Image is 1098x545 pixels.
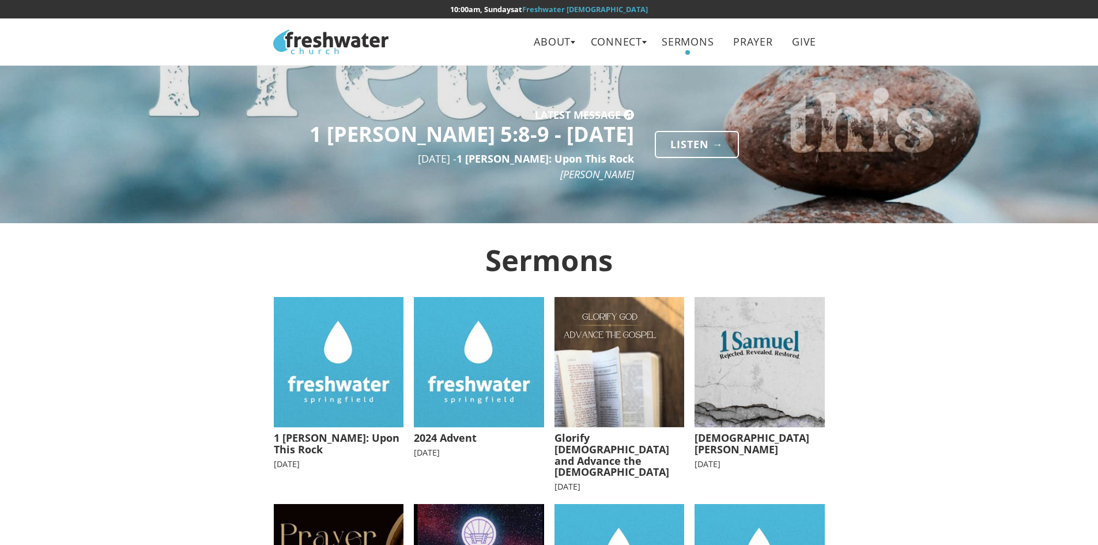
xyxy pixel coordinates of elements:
[560,167,634,181] span: [PERSON_NAME]
[274,458,300,469] small: [DATE]
[274,297,404,427] img: fc-default-1400.png
[414,447,440,458] small: [DATE]
[273,5,824,13] h6: at
[273,244,824,276] h2: Sermons
[535,112,621,118] h5: Latest Message
[522,4,648,14] a: Freshwater [DEMOGRAPHIC_DATA]
[725,29,781,55] a: Prayer
[273,29,388,54] img: Freshwater Church
[654,29,722,55] a: Sermons
[274,151,634,182] p: [DATE] -
[414,433,544,444] h5: 2024 Advent
[554,481,580,492] small: [DATE]
[695,458,720,469] small: [DATE]
[554,433,685,478] h5: Glorify [DEMOGRAPHIC_DATA] and Advance the [DEMOGRAPHIC_DATA]
[274,433,404,456] h5: 1 [PERSON_NAME]: Upon This Rock
[414,297,544,427] img: fc-default-1400.png
[274,297,404,469] a: 1 [PERSON_NAME]: Upon This Rock [DATE]
[274,123,634,146] h3: 1 [PERSON_NAME] 5:8-9 - [DATE]
[450,4,514,14] time: 10:00am, Sundays
[456,152,634,166] span: 1 [PERSON_NAME]: Upon This Rock
[582,29,651,55] a: Connect
[526,29,579,55] a: About
[655,131,739,158] a: Listen →
[784,29,825,55] a: Give
[695,297,825,427] img: 1-Samuel-square.jpg
[554,297,685,493] a: Glorify [DEMOGRAPHIC_DATA] and Advance the [DEMOGRAPHIC_DATA] [DATE]
[695,433,825,456] h5: [DEMOGRAPHIC_DATA][PERSON_NAME]
[695,297,825,469] a: [DEMOGRAPHIC_DATA][PERSON_NAME] [DATE]
[554,297,685,427] img: Glorify-God-Advance-the-Gospel-square.png
[414,297,544,458] a: 2024 Advent [DATE]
